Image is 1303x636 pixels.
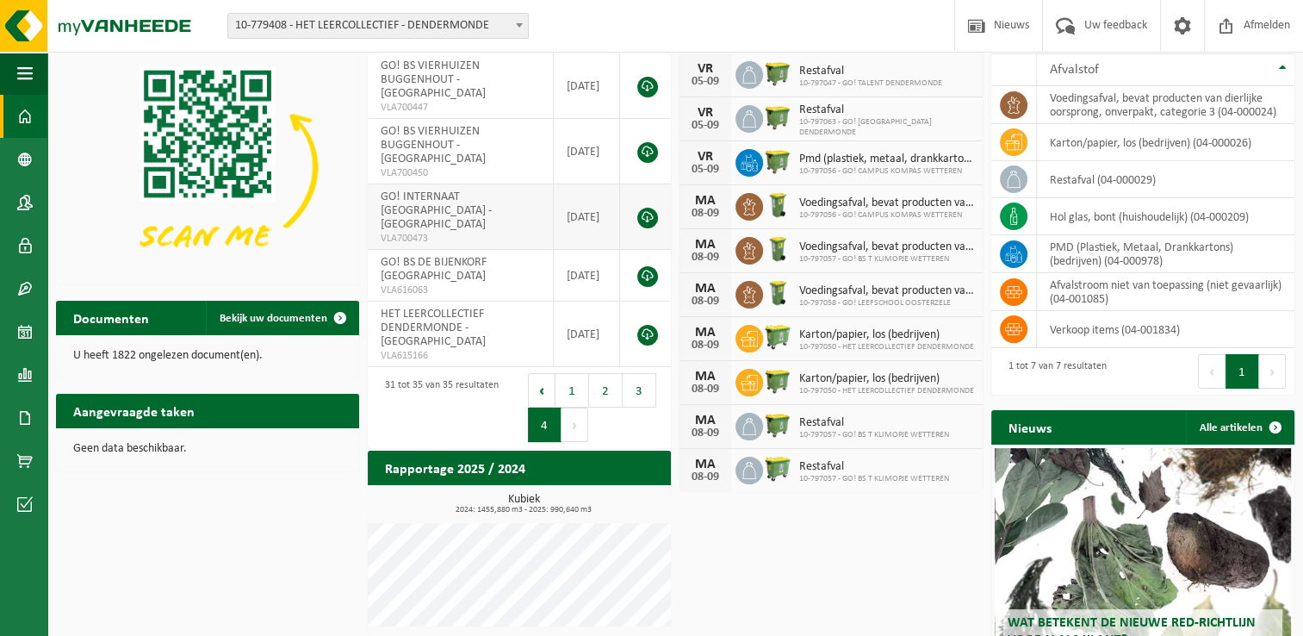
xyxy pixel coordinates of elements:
[799,254,974,265] span: 10-797057 - GO! BS T KLIMOPJE WETTEREN
[688,238,723,252] div: MA
[688,383,723,396] div: 08-09
[763,366,792,396] img: WB-1100-HPE-GN-50
[763,234,792,264] img: WB-0140-HPE-GN-50
[56,394,212,427] h2: Aangevraagde taken
[1037,124,1294,161] td: karton/papier, los (bedrijven) (04-000026)
[381,59,486,100] span: GO! BS VIERHUIZEN BUGGENHOUT - [GEOGRAPHIC_DATA]
[381,232,540,246] span: VLA700473
[1225,354,1259,389] button: 1
[799,460,949,474] span: Restafval
[73,443,342,455] p: Geen data beschikbaar.
[688,340,723,352] div: 08-09
[763,322,792,352] img: WB-0660-HPE-GN-50
[799,328,974,342] span: Karton/papier, los (bedrijven)
[763,410,792,440] img: WB-1100-HPE-GN-51
[799,430,949,440] span: 10-797057 - GO! BS T KLIMOPJE WETTEREN
[799,153,974,166] span: Pmd (plastiek, metaal, drankkartons) (bedrijven)
[376,371,499,444] div: 31 tot 35 van 35 resultaten
[381,284,540,297] span: VLA616063
[799,386,974,396] span: 10-797050 - HET LEERCOLLECTIEF DENDERMONDE
[381,349,540,363] span: VLA615166
[381,308,486,348] span: HET LEERCOLLECTIEF DENDERMONDE - [GEOGRAPHIC_DATA]
[220,313,327,324] span: Bekijk uw documenten
[73,350,342,362] p: U heeft 1822 ongelezen document(en).
[562,408,588,442] button: Next
[688,164,723,176] div: 05-09
[688,414,723,427] div: MA
[763,103,792,132] img: WB-1100-HPE-GN-50
[56,53,359,281] img: Download de VHEPlus App
[688,326,723,340] div: MA
[688,370,723,383] div: MA
[799,78,942,89] span: 10-797047 - GO! TALENT DENDERMONDE
[368,451,543,484] h2: Rapportage 2025 / 2024
[381,125,486,165] span: GO! BS VIERHUIZEN BUGGENHOUT - [GEOGRAPHIC_DATA]
[381,190,492,231] span: GO! INTERNAAT [GEOGRAPHIC_DATA] - [GEOGRAPHIC_DATA]
[763,454,792,483] img: WB-0660-HPE-GN-51
[688,458,723,471] div: MA
[763,147,792,176] img: WB-1100-HPE-GN-51
[763,278,792,308] img: WB-0140-HPE-GN-50
[799,210,974,221] span: 10-797056 - GO! CAMPUS KOMPAS WETTEREN
[688,252,723,264] div: 08-09
[799,284,974,298] span: Voedingsafval, bevat producten van dierlijke oorsprong, onverpakt, categorie 3
[1259,354,1286,389] button: Next
[991,410,1069,444] h2: Nieuws
[688,150,723,164] div: VR
[688,62,723,76] div: VR
[799,166,974,177] span: 10-797056 - GO! CAMPUS KOMPAS WETTEREN
[688,194,723,208] div: MA
[1037,311,1294,348] td: verkoop items (04-001834)
[555,373,589,408] button: 1
[688,208,723,220] div: 08-09
[1050,63,1099,77] span: Afvalstof
[799,474,949,484] span: 10-797057 - GO! BS T KLIMOPJE WETTEREN
[589,373,623,408] button: 2
[623,373,656,408] button: 3
[1037,161,1294,198] td: restafval (04-000029)
[228,14,528,38] span: 10-779408 - HET LEERCOLLECTIEF - DENDERMONDE
[799,65,942,78] span: Restafval
[554,119,620,184] td: [DATE]
[1037,273,1294,311] td: afvalstroom niet van toepassing (niet gevaarlijk) (04-001085)
[381,256,487,283] span: GO! BS DE BIJENKORF [GEOGRAPHIC_DATA]
[688,282,723,296] div: MA
[799,240,974,254] span: Voedingsafval, bevat producten van dierlijke oorsprong, onverpakt, categorie 3
[554,184,620,250] td: [DATE]
[376,494,671,514] h3: Kubiek
[688,427,723,440] div: 08-09
[688,471,723,483] div: 08-09
[799,117,974,138] span: 10-797063 - GO! [GEOGRAPHIC_DATA] DENDERMONDE
[56,301,166,334] h2: Documenten
[554,53,620,119] td: [DATE]
[688,106,723,120] div: VR
[799,416,949,430] span: Restafval
[763,190,792,220] img: WB-0140-HPE-GN-50
[227,13,529,39] span: 10-779408 - HET LEERCOLLECTIEF - DENDERMONDE
[206,301,357,335] a: Bekijk uw documenten
[528,408,562,442] button: 4
[688,296,723,308] div: 08-09
[376,506,671,514] span: 2024: 1455,880 m3 - 2025: 990,640 m3
[799,372,974,386] span: Karton/papier, los (bedrijven)
[381,166,540,180] span: VLA700450
[688,120,723,132] div: 05-09
[799,298,974,309] span: 10-797058 - GO! LEEFSCHOOL OOSTERZELE
[554,250,620,302] td: [DATE]
[799,196,974,210] span: Voedingsafval, bevat producten van dierlijke oorsprong, onverpakt, categorie 3
[1037,235,1294,273] td: PMD (Plastiek, Metaal, Drankkartons) (bedrijven) (04-000978)
[1186,410,1293,445] a: Alle artikelen
[554,302,620,367] td: [DATE]
[1037,198,1294,235] td: hol glas, bont (huishoudelijk) (04-000209)
[1037,86,1294,124] td: voedingsafval, bevat producten van dierlijke oorsprong, onverpakt, categorie 3 (04-000024)
[1000,352,1107,390] div: 1 tot 7 van 7 resultaten
[1198,354,1225,389] button: Previous
[688,76,723,88] div: 05-09
[528,373,555,408] button: Previous
[799,342,974,352] span: 10-797050 - HET LEERCOLLECTIEF DENDERMONDE
[799,103,974,117] span: Restafval
[381,101,540,115] span: VLA700447
[543,484,669,519] a: Bekijk rapportage
[763,59,792,88] img: WB-1100-HPE-GN-50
